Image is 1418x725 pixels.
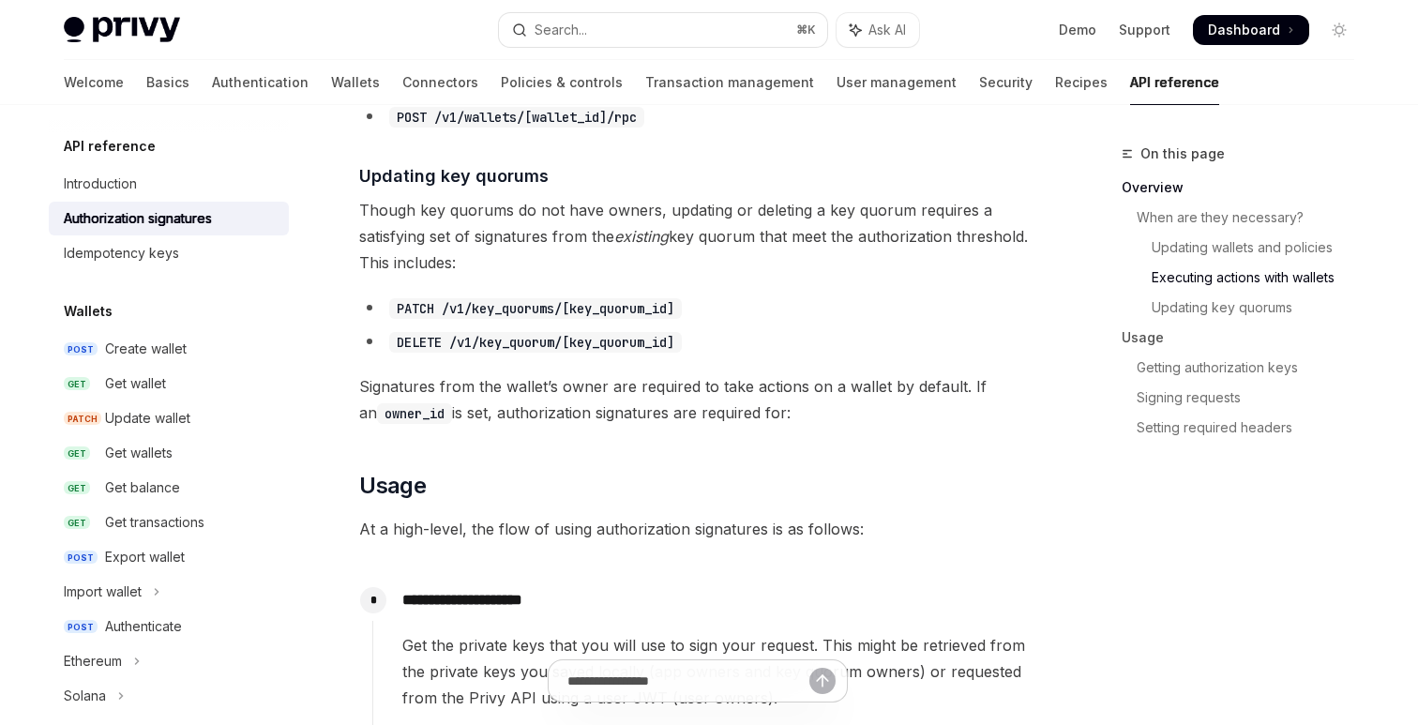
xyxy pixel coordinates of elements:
[1208,21,1280,39] span: Dashboard
[49,236,289,270] a: Idempotency keys
[359,471,426,501] span: Usage
[796,23,816,38] span: ⌘ K
[359,373,1035,426] span: Signatures from the wallet’s owner are required to take actions on a wallet by default. If an is ...
[377,403,452,424] code: owner_id
[64,412,101,426] span: PATCH
[1122,293,1369,323] a: Updating key quorums
[1059,21,1096,39] a: Demo
[64,685,106,707] div: Solana
[49,679,289,713] button: Toggle Solana section
[1324,15,1354,45] button: Toggle dark mode
[64,650,122,672] div: Ethereum
[49,367,289,400] a: GETGet wallet
[1122,353,1369,383] a: Getting authorization keys
[64,300,113,323] h5: Wallets
[146,60,189,105] a: Basics
[64,581,142,603] div: Import wallet
[64,173,137,195] div: Introduction
[1119,21,1170,39] a: Support
[1130,60,1219,105] a: API reference
[614,227,669,246] em: existing
[1122,173,1369,203] a: Overview
[359,516,1035,542] span: At a high-level, the flow of using authorization signatures is as follows:
[64,620,98,634] span: POST
[1055,60,1108,105] a: Recipes
[501,60,623,105] a: Policies & controls
[105,476,180,499] div: Get balance
[64,207,212,230] div: Authorization signatures
[567,660,809,702] input: Ask a question...
[1122,233,1369,263] a: Updating wallets and policies
[1193,15,1309,45] a: Dashboard
[64,516,90,530] span: GET
[64,342,98,356] span: POST
[64,446,90,461] span: GET
[105,511,204,534] div: Get transactions
[868,21,906,39] span: Ask AI
[49,540,289,574] a: POSTExport wallet
[49,644,289,678] button: Toggle Ethereum section
[402,60,478,105] a: Connectors
[49,401,289,435] a: PATCHUpdate wallet
[1140,143,1225,165] span: On this page
[64,17,180,43] img: light logo
[359,163,549,189] span: Updating key quorums
[331,60,380,105] a: Wallets
[105,407,190,430] div: Update wallet
[105,546,185,568] div: Export wallet
[49,610,289,643] a: POSTAuthenticate
[1122,203,1369,233] a: When are they necessary?
[64,135,156,158] h5: API reference
[389,298,682,319] code: PATCH /v1/key_quorums/[key_quorum_id]
[105,372,166,395] div: Get wallet
[809,668,836,694] button: Send message
[212,60,309,105] a: Authentication
[49,506,289,539] a: GETGet transactions
[402,632,1034,711] span: Get the private keys that you will use to sign your request. This might be retrieved from the pri...
[645,60,814,105] a: Transaction management
[49,332,289,366] a: POSTCreate wallet
[1122,323,1369,353] a: Usage
[389,107,644,128] code: POST /v1/wallets/[wallet_id]/rpc
[64,377,90,391] span: GET
[105,442,173,464] div: Get wallets
[105,615,182,638] div: Authenticate
[1122,413,1369,443] a: Setting required headers
[1122,263,1369,293] a: Executing actions with wallets
[499,13,827,47] button: Open search
[49,575,289,609] button: Toggle Import wallet section
[49,167,289,201] a: Introduction
[49,436,289,470] a: GETGet wallets
[359,197,1035,276] span: Though key quorums do not have owners, updating or deleting a key quorum requires a satisfying se...
[979,60,1033,105] a: Security
[64,481,90,495] span: GET
[1122,383,1369,413] a: Signing requests
[64,242,179,264] div: Idempotency keys
[389,332,682,353] code: DELETE /v1/key_quorum/[key_quorum_id]
[535,19,587,41] div: Search...
[837,13,919,47] button: Toggle assistant panel
[105,338,187,360] div: Create wallet
[837,60,957,105] a: User management
[49,202,289,235] a: Authorization signatures
[64,60,124,105] a: Welcome
[64,551,98,565] span: POST
[49,471,289,505] a: GETGet balance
